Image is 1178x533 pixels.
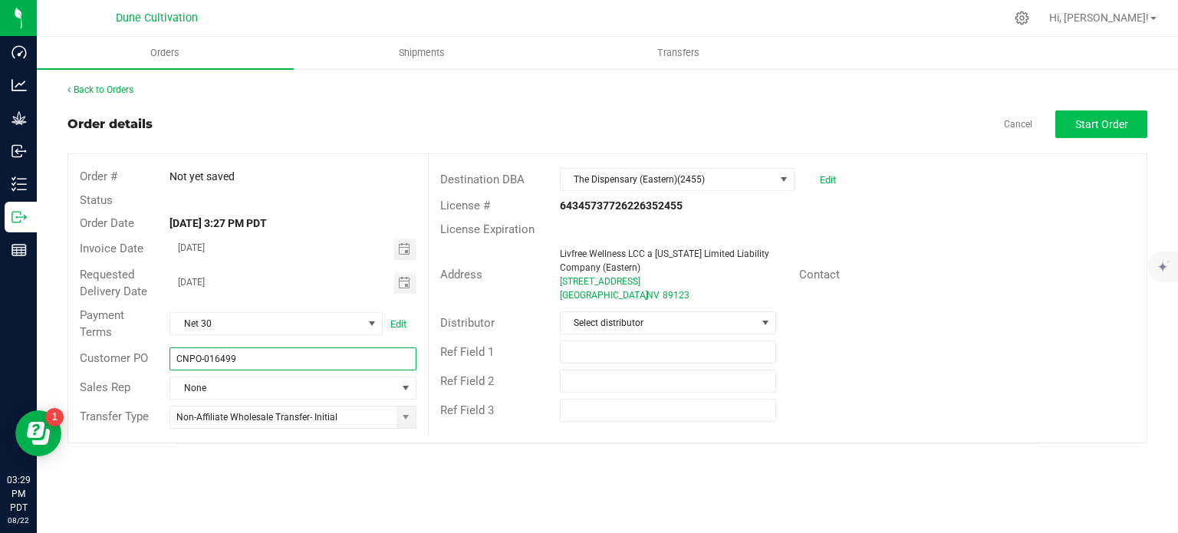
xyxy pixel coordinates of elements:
[440,199,490,212] span: License #
[67,84,133,95] a: Back to Orders
[169,217,267,229] strong: [DATE] 3:27 PM PDT
[169,170,235,183] span: Not yet saved
[440,403,494,417] span: Ref Field 3
[80,410,149,423] span: Transfer Type
[440,345,494,359] span: Ref Field 1
[551,37,808,69] a: Transfers
[560,199,683,212] strong: 64345737726226352455
[12,44,27,60] inline-svg: Dashboard
[80,351,148,365] span: Customer PO
[45,408,64,426] iframe: Resource center unread badge
[80,380,130,394] span: Sales Rep
[440,222,535,236] span: License Expiration
[7,473,30,515] p: 03:29 PM PDT
[12,176,27,192] inline-svg: Inventory
[67,115,153,133] div: Order details
[1049,12,1149,24] span: Hi, [PERSON_NAME]!
[637,46,720,60] span: Transfers
[440,173,525,186] span: Destination DBA
[12,77,27,93] inline-svg: Analytics
[80,216,134,230] span: Order Date
[170,313,363,334] span: Net 30
[80,242,143,255] span: Invoice Date
[1004,118,1032,131] a: Cancel
[440,268,482,281] span: Address
[130,46,200,60] span: Orders
[560,248,769,273] span: Livfree Wellness LCC a [US_STATE] Limited Liability Company (Eastern)
[1012,11,1032,25] div: Manage settings
[560,276,640,287] span: [STREET_ADDRESS]
[440,316,495,330] span: Distributor
[80,268,147,299] span: Requested Delivery Date
[80,308,124,340] span: Payment Terms
[645,290,647,301] span: ,
[7,515,30,526] p: 08/22
[378,46,466,60] span: Shipments
[561,312,756,334] span: Select distributor
[663,290,689,301] span: 89123
[12,110,27,126] inline-svg: Grow
[390,318,406,330] a: Edit
[440,374,494,388] span: Ref Field 2
[12,242,27,258] inline-svg: Reports
[647,290,660,301] span: NV
[799,268,840,281] span: Contact
[394,239,416,260] span: Toggle calendar
[12,209,27,225] inline-svg: Outbound
[12,143,27,159] inline-svg: Inbound
[80,193,113,207] span: Status
[80,169,117,183] span: Order #
[15,410,61,456] iframe: Resource center
[1055,110,1147,138] button: Start Order
[37,37,294,69] a: Orders
[394,272,416,294] span: Toggle calendar
[560,290,648,301] span: [GEOGRAPHIC_DATA]
[1075,118,1128,130] span: Start Order
[170,377,396,399] span: None
[116,12,198,25] span: Dune Cultivation
[294,37,551,69] a: Shipments
[561,169,775,190] span: The Dispensary (Eastern)(2455)
[820,174,836,186] a: Edit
